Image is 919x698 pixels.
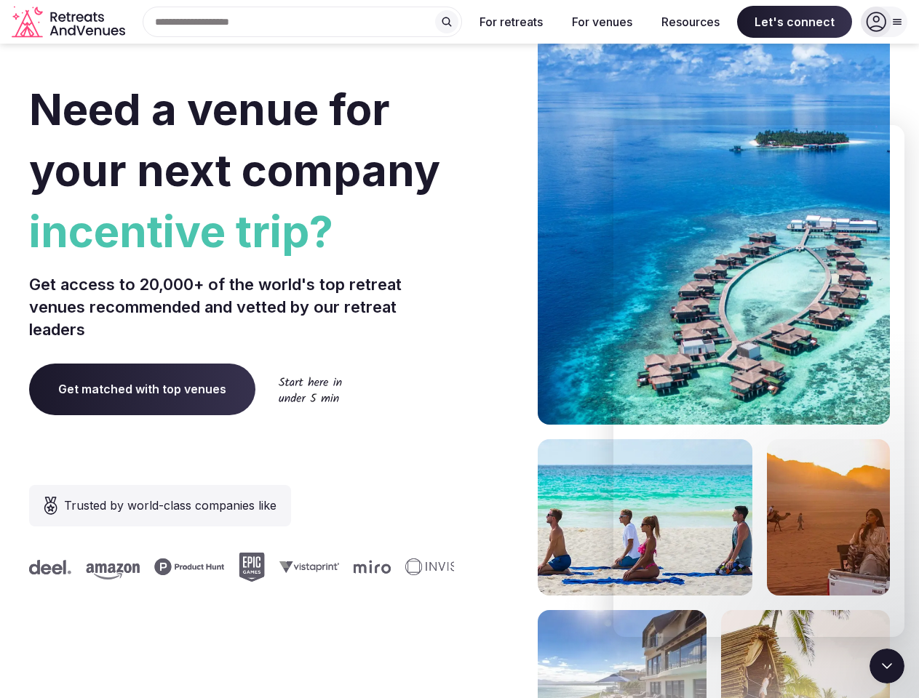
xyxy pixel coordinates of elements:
span: incentive trip? [29,201,454,262]
a: Visit the homepage [12,6,128,39]
a: Get matched with top venues [29,364,255,414]
button: Resources [650,6,731,38]
iframe: Intercom live chat [870,649,904,683]
svg: Vistaprint company logo [279,561,338,573]
span: Let's connect [737,6,852,38]
img: yoga on tropical beach [538,439,752,595]
svg: Invisible company logo [405,558,485,576]
iframe: Intercom live chat [613,125,904,637]
svg: Deel company logo [28,560,71,574]
p: Get access to 20,000+ of the world's top retreat venues recommended and vetted by our retreat lea... [29,273,454,340]
svg: Miro company logo [353,560,390,574]
button: For retreats [468,6,554,38]
span: Need a venue for your next company [29,83,440,196]
img: Start here in under 5 min [279,377,342,402]
svg: Epic Games company logo [238,553,264,582]
span: Trusted by world-class companies like [64,497,277,514]
button: For venues [560,6,644,38]
svg: Retreats and Venues company logo [12,6,128,39]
